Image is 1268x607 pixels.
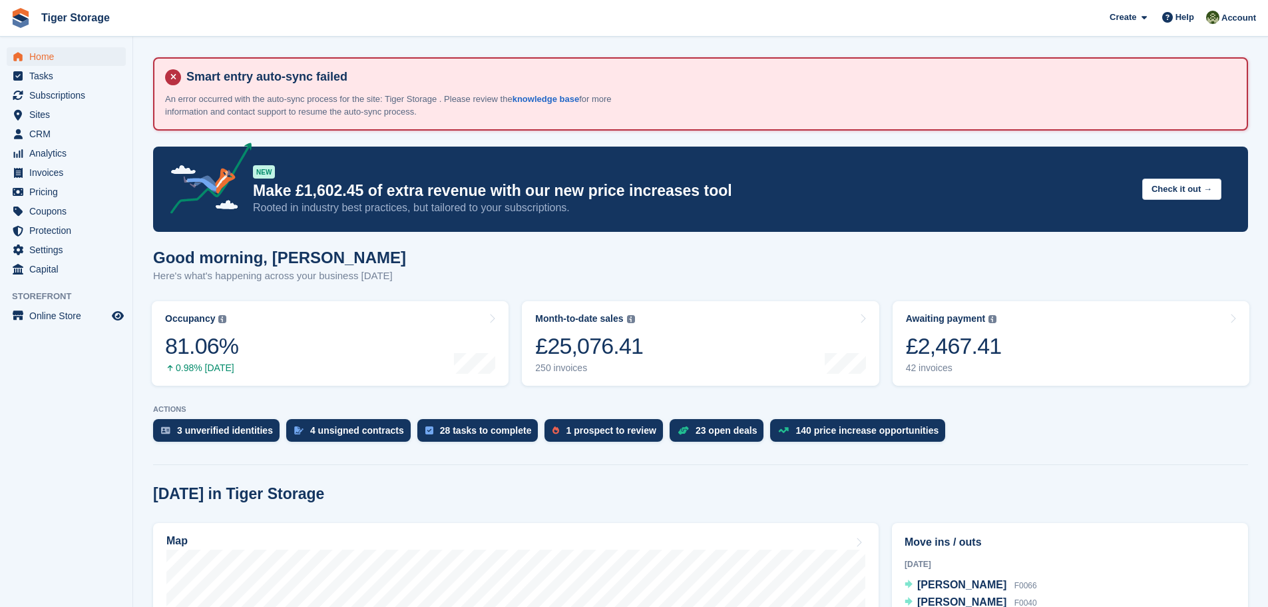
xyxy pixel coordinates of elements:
span: Pricing [29,183,109,201]
img: price-adjustments-announcement-icon-8257ccfd72463d97f412b2fc003d46551f7dbcb40ab6d574587a9cd5c0d94... [159,143,252,219]
span: Settings [29,241,109,259]
span: Subscriptions [29,86,109,105]
div: 3 unverified identities [177,425,273,436]
p: Rooted in industry best practices, but tailored to your subscriptions. [253,201,1132,215]
a: Preview store [110,308,126,324]
div: [DATE] [905,558,1235,570]
span: Create [1110,11,1136,24]
img: verify_identity-adf6edd0f0f0b5bbfe63781bf79b02c33cf7c696d77639b501bdc392416b5a36.svg [161,426,170,434]
div: 1 prospect to review [566,425,656,436]
div: 42 invoices [906,362,1002,374]
a: Month-to-date sales £25,076.41 250 invoices [522,301,879,386]
a: 28 tasks to complete [417,419,545,448]
p: An error occurred with the auto-sync process for the site: Tiger Storage . Please review the for ... [165,93,631,119]
div: Month-to-date sales [535,313,623,324]
div: 250 invoices [535,362,643,374]
img: icon-info-grey-7440780725fd019a000dd9b08b2336e03edf1995a4989e88bcd33f0948082b44.svg [988,315,996,323]
a: 3 unverified identities [153,419,286,448]
img: task-75834270c22a3079a89374b754ae025e5fb1db73e45f91037f5363f120a921f8.svg [425,426,433,434]
h2: [DATE] in Tiger Storage [153,485,324,503]
span: Capital [29,260,109,279]
p: ACTIONS [153,405,1248,414]
a: 23 open deals [670,419,771,448]
a: menu [7,221,126,240]
span: Sites [29,105,109,124]
h2: Map [166,535,188,547]
img: icon-info-grey-7440780725fd019a000dd9b08b2336e03edf1995a4989e88bcd33f0948082b44.svg [627,315,635,323]
a: menu [7,144,126,163]
a: menu [7,47,126,66]
img: price_increase_opportunities-93ffe204e8149a01c8c9dc8f82e8f89637d9d84a8eef4429ea346261dce0b2c0.svg [778,427,789,433]
span: Invoices [29,163,109,182]
a: menu [7,306,126,325]
a: 140 price increase opportunities [770,419,952,448]
span: CRM [29,125,109,143]
div: NEW [253,165,275,179]
div: 4 unsigned contracts [310,425,404,436]
a: knowledge base [513,94,579,104]
span: Coupons [29,202,109,221]
div: 28 tasks to complete [440,425,532,436]
img: prospect-51fa495bee0391a8d652442698ab0144808aea92771e9ea1ae160a38d050c398.svg [552,426,559,434]
span: Account [1221,11,1256,25]
div: 23 open deals [696,425,757,436]
a: menu [7,241,126,259]
a: menu [7,125,126,143]
div: Occupancy [165,313,215,324]
button: Check it out → [1142,179,1221,201]
a: Occupancy 81.06% 0.98% [DATE] [152,301,509,386]
span: Tasks [29,67,109,85]
p: Make £1,602.45 of extra revenue with our new price increases tool [253,181,1132,201]
h2: Move ins / outs [905,534,1235,550]
div: 0.98% [DATE] [165,362,238,374]
a: menu [7,67,126,85]
span: [PERSON_NAME] [917,579,1006,590]
h4: Smart entry auto-sync failed [181,69,1236,85]
a: 4 unsigned contracts [286,419,417,448]
a: Tiger Storage [36,7,115,29]
a: menu [7,260,126,279]
div: 140 price increase opportunities [795,425,939,436]
a: menu [7,202,126,221]
span: Analytics [29,144,109,163]
a: menu [7,183,126,201]
img: icon-info-grey-7440780725fd019a000dd9b08b2336e03edf1995a4989e88bcd33f0948082b44.svg [218,315,226,323]
a: menu [7,86,126,105]
div: £2,467.41 [906,332,1002,360]
span: Home [29,47,109,66]
span: F0066 [1014,581,1037,590]
a: Awaiting payment £2,467.41 42 invoices [893,301,1249,386]
a: menu [7,163,126,182]
img: contract_signature_icon-13c848040528278c33f63329250d36e43548de30e8caae1d1a13099fd9432cc5.svg [294,426,304,434]
a: menu [7,105,126,124]
img: Matthew Ellwood [1206,11,1219,24]
p: Here's what's happening across your business [DATE] [153,269,406,284]
h1: Good morning, [PERSON_NAME] [153,249,406,267]
div: £25,076.41 [535,332,643,360]
a: [PERSON_NAME] F0066 [905,577,1037,594]
span: Help [1175,11,1194,24]
a: 1 prospect to review [544,419,669,448]
img: stora-icon-8386f47178a22dfd0bd8f6a31ec36ba5ce8667c1dd55bd0f319d3a0aa187defe.svg [11,8,31,28]
div: 81.06% [165,332,238,360]
span: Protection [29,221,109,240]
span: Online Store [29,306,109,325]
div: Awaiting payment [906,313,986,324]
img: deal-1b604bf984904fb50ccaf53a9ad4b4a5d6e5aea283cecdc64d6e3604feb123c2.svg [678,426,689,435]
span: Storefront [12,290,132,303]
